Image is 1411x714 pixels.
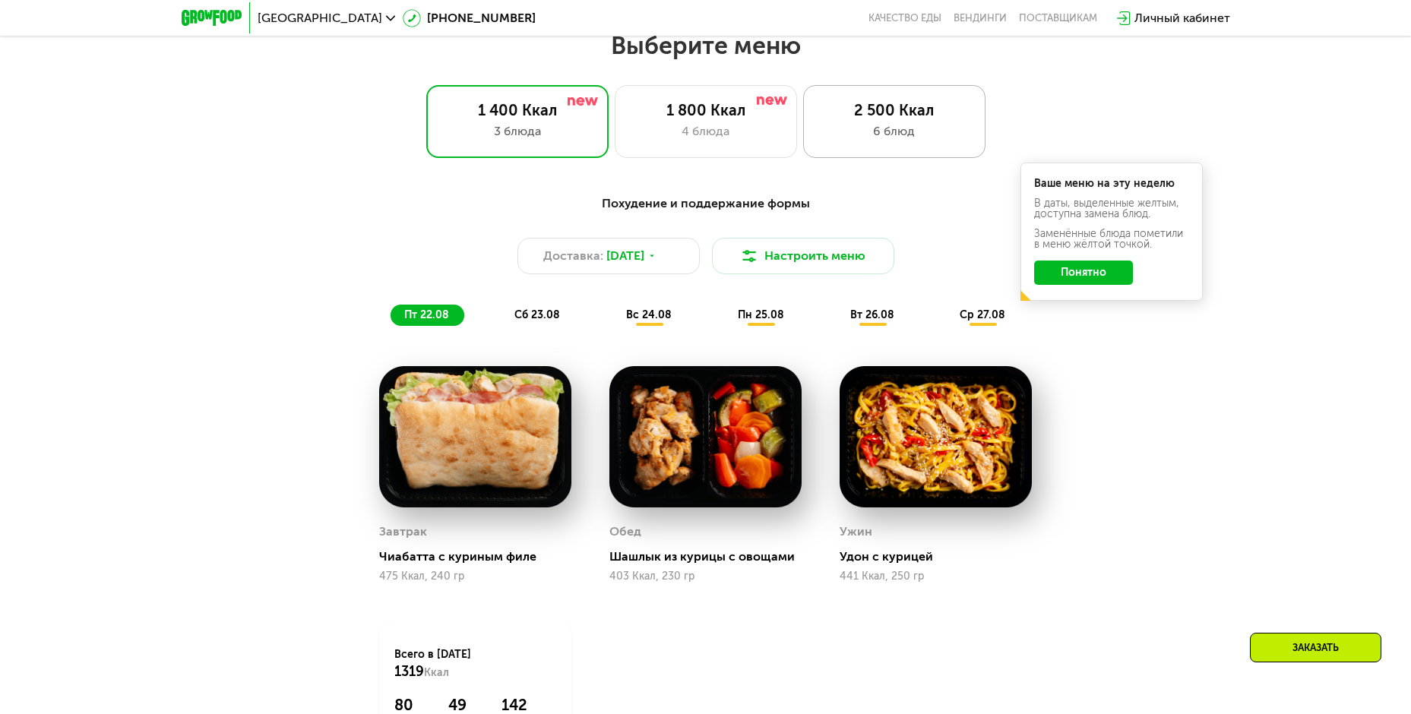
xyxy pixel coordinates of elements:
[379,520,427,543] div: Завтрак
[631,101,781,119] div: 1 800 Ккал
[1034,198,1189,220] div: В даты, выделенные желтым, доступна замена блюд.
[840,520,872,543] div: Ужин
[49,30,1362,61] h2: Выберите меню
[394,663,424,680] span: 1319
[1034,229,1189,250] div: Заменённые блюда пометили в меню жёлтой точкой.
[631,122,781,141] div: 4 блюда
[424,666,449,679] span: Ккал
[403,9,536,27] a: [PHONE_NUMBER]
[606,247,644,265] span: [DATE]
[258,12,382,24] span: [GEOGRAPHIC_DATA]
[840,570,1032,583] div: 441 Ккал, 250 гр
[404,308,449,321] span: пт 22.08
[609,549,814,564] div: Шашлык из курицы с овощами
[738,308,784,321] span: пн 25.08
[379,570,571,583] div: 475 Ккал, 240 гр
[448,696,482,714] div: 49
[442,122,593,141] div: 3 блюда
[960,308,1005,321] span: ср 27.08
[379,549,584,564] div: Чиабатта с куриным филе
[394,696,429,714] div: 80
[1134,9,1230,27] div: Личный кабинет
[850,308,894,321] span: вт 26.08
[442,101,593,119] div: 1 400 Ккал
[626,308,672,321] span: вс 24.08
[819,122,970,141] div: 6 блюд
[609,570,802,583] div: 403 Ккал, 230 гр
[819,101,970,119] div: 2 500 Ккал
[1019,12,1097,24] div: поставщикам
[543,247,603,265] span: Доставка:
[514,308,560,321] span: сб 23.08
[868,12,941,24] a: Качество еды
[1034,261,1133,285] button: Понятно
[954,12,1007,24] a: Вендинги
[712,238,894,274] button: Настроить меню
[394,647,556,681] div: Всего в [DATE]
[501,696,556,714] div: 142
[840,549,1044,564] div: Удон с курицей
[609,520,641,543] div: Обед
[1250,633,1381,662] div: Заказать
[256,194,1156,213] div: Похудение и поддержание формы
[1034,178,1189,189] div: Ваше меню на эту неделю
